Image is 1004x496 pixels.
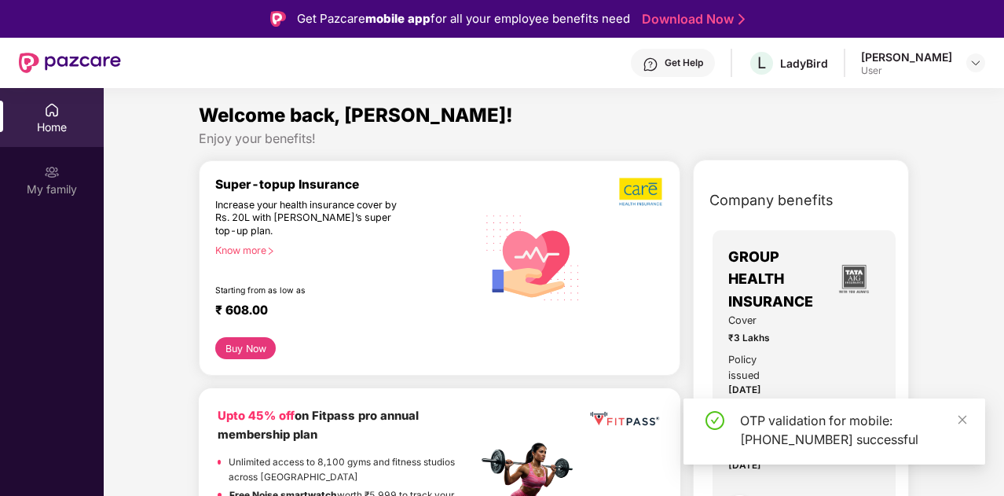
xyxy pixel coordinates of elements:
[740,411,966,449] div: OTP validation for mobile: [PHONE_NUMBER] successful
[780,56,828,71] div: LadyBird
[665,57,703,69] div: Get Help
[728,246,828,313] span: GROUP HEALTH INSURANCE
[199,130,909,147] div: Enjoy your benefits!
[218,409,295,423] b: Upto 45% off
[728,384,761,395] span: [DATE]
[365,11,431,26] strong: mobile app
[297,9,630,28] div: Get Pazcare for all your employee benefits need
[199,104,513,127] span: Welcome back, [PERSON_NAME]!
[709,189,834,211] span: Company benefits
[807,397,858,449] img: icon
[705,411,724,430] span: check-circle
[588,407,661,430] img: fppp.png
[477,200,589,314] img: svg+xml;base64,PHN2ZyB4bWxucz0iaHR0cDovL3d3dy53My5vcmcvMjAwMC9zdmciIHhtbG5zOnhsaW5rPSJodHRwOi8vd3...
[215,244,467,255] div: Know more
[861,50,952,64] div: [PERSON_NAME]
[215,337,276,359] button: Buy Now
[266,247,275,255] span: right
[728,313,786,329] span: Cover
[728,352,786,384] div: Policy issued
[969,57,982,69] img: svg+xml;base64,PHN2ZyBpZD0iRHJvcGRvd24tMzJ4MzIiIHhtbG5zPSJodHRwOi8vd3d3LnczLm9yZy8yMDAwL3N2ZyIgd2...
[619,177,664,207] img: b5dec4f62d2307b9de63beb79f102df3.png
[643,57,658,72] img: svg+xml;base64,PHN2ZyBpZD0iSGVscC0zMngzMiIgeG1sbnM9Imh0dHA6Ly93d3cudzMub3JnLzIwMDAvc3ZnIiB3aWR0aD...
[642,11,740,28] a: Download Now
[215,303,461,321] div: ₹ 608.00
[757,53,766,72] span: L
[229,455,477,484] p: Unlimited access to 8,100 gyms and fitness studios across [GEOGRAPHIC_DATA]
[19,53,121,73] img: New Pazcare Logo
[728,331,786,346] span: ₹3 Lakhs
[833,258,875,300] img: insurerLogo
[215,285,410,296] div: Starting from as low as
[270,11,286,27] img: Logo
[957,414,968,425] span: close
[861,64,952,77] div: User
[44,102,60,118] img: svg+xml;base64,PHN2ZyBpZD0iSG9tZSIgeG1sbnM9Imh0dHA6Ly93d3cudzMub3JnLzIwMDAvc3ZnIiB3aWR0aD0iMjAiIG...
[218,409,419,441] b: on Fitpass pro annual membership plan
[738,11,745,28] img: Stroke
[215,199,409,238] div: Increase your health insurance cover by Rs. 20L with [PERSON_NAME]’s super top-up plan.
[44,164,60,180] img: svg+xml;base64,PHN2ZyB3aWR0aD0iMjAiIGhlaWdodD0iMjAiIHZpZXdCb3g9IjAgMCAyMCAyMCIgZmlsbD0ibm9uZSIgeG...
[215,177,477,192] div: Super-topup Insurance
